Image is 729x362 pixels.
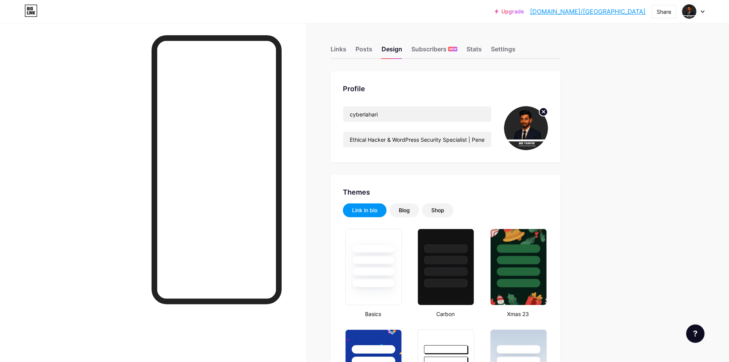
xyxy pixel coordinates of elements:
[431,206,444,214] div: Shop
[331,44,346,58] div: Links
[657,8,671,16] div: Share
[488,310,548,318] div: Xmas 23
[530,7,646,16] a: [DOMAIN_NAME]/[GEOGRAPHIC_DATA]
[356,44,372,58] div: Posts
[449,47,457,51] span: NEW
[682,4,696,19] img: MD.Tanvir Lahari
[343,187,548,197] div: Themes
[343,106,491,122] input: Name
[382,44,402,58] div: Design
[411,44,457,58] div: Subscribers
[491,44,515,58] div: Settings
[466,44,482,58] div: Stats
[352,206,377,214] div: Link in bio
[343,310,403,318] div: Basics
[343,84,548,94] div: Profile
[415,310,475,318] div: Carbon
[495,8,524,15] a: Upgrade
[343,132,491,147] input: Bio
[504,106,548,150] img: MD.Tanvir Lahari
[399,206,410,214] div: Blog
